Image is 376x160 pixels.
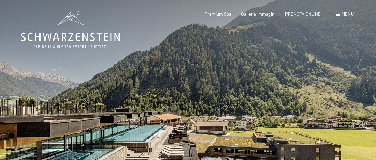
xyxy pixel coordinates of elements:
[342,11,354,17] span: Menu
[205,11,231,17] a: Premium Spa
[285,11,321,17] a: PRENOTA ONLINE
[241,11,275,17] a: Galleria immagini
